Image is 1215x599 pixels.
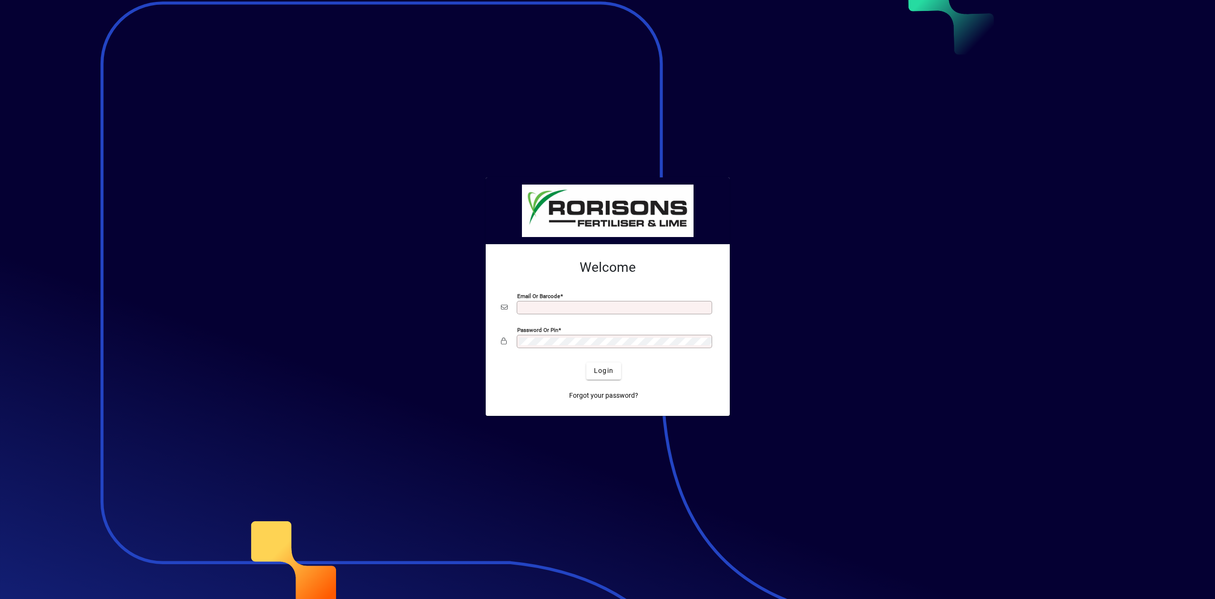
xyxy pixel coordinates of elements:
span: Forgot your password? [569,391,638,401]
mat-label: Email or Barcode [517,292,560,299]
span: Login [594,366,613,376]
h2: Welcome [501,259,715,276]
button: Login [586,362,621,380]
a: Forgot your password? [565,387,642,404]
mat-label: Password or Pin [517,326,558,333]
